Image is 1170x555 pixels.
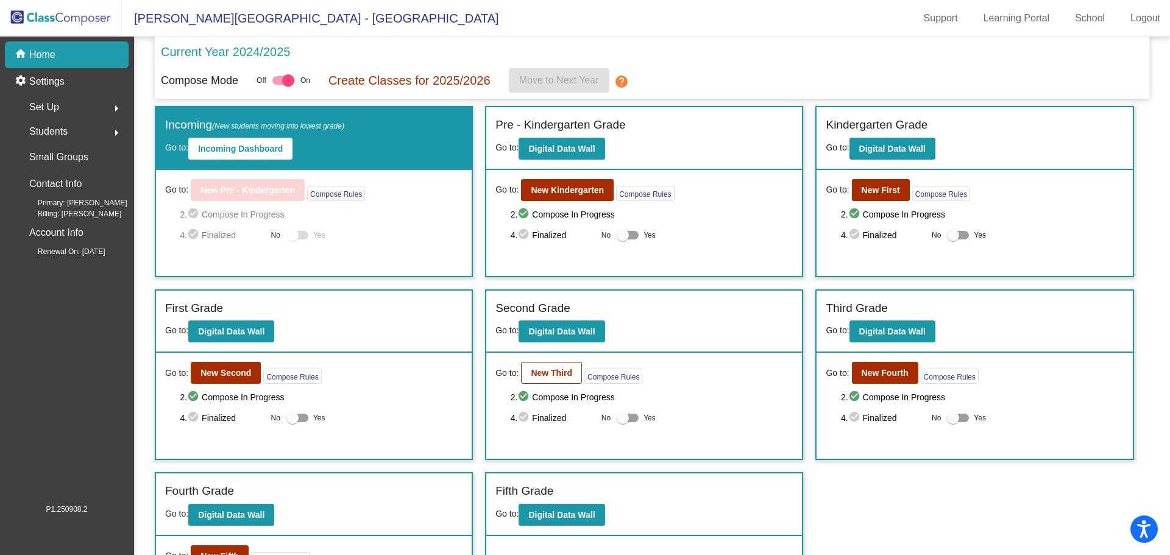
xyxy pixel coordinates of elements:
span: 2. Compose In Progress [180,390,463,405]
span: Off [257,75,266,86]
span: Go to: [495,143,519,152]
mat-icon: check_circle [517,228,532,242]
button: New Pre - Kindergarten [191,179,305,201]
span: Go to: [826,367,849,380]
mat-icon: check_circle [848,207,863,222]
span: On [300,75,310,86]
p: Settings [29,74,65,89]
mat-icon: check_circle [187,390,202,405]
a: Logout [1121,9,1170,28]
mat-icon: arrow_right [109,101,124,116]
span: Students [29,123,68,140]
button: Compose Rules [912,186,970,201]
b: New Second [200,368,251,378]
b: Digital Data Wall [198,510,264,520]
mat-icon: check_circle [848,228,863,242]
span: Set Up [29,99,59,116]
mat-icon: check_circle [517,390,532,405]
span: [PERSON_NAME][GEOGRAPHIC_DATA] - [GEOGRAPHIC_DATA] [122,9,499,28]
button: New Second [191,362,261,384]
p: Account Info [29,224,83,241]
button: Digital Data Wall [188,320,274,342]
label: Third Grade [826,300,887,317]
span: Yes [313,228,325,242]
span: No [601,230,611,241]
span: 2. Compose In Progress [511,390,793,405]
span: Go to: [826,143,849,152]
mat-icon: check_circle [517,207,532,222]
b: Digital Data Wall [528,144,595,154]
span: Go to: [826,183,849,196]
span: Go to: [495,367,519,380]
a: School [1065,9,1115,28]
label: Fourth Grade [165,483,234,500]
button: Compose Rules [307,186,365,201]
button: Digital Data Wall [849,320,935,342]
button: Compose Rules [616,186,674,201]
p: Small Groups [29,149,88,166]
button: New First [852,179,910,201]
button: New Third [521,362,582,384]
span: Yes [313,411,325,425]
button: Digital Data Wall [519,138,604,160]
span: 2. Compose In Progress [841,390,1124,405]
a: Learning Portal [974,9,1060,28]
span: No [932,412,941,423]
b: New Pre - Kindergarten [200,185,295,195]
span: 4. Finalized [511,411,595,425]
label: First Grade [165,300,223,317]
mat-icon: arrow_right [109,125,124,140]
a: Support [914,9,968,28]
span: Go to: [165,367,188,380]
b: New Third [531,368,572,378]
mat-icon: check_circle [848,390,863,405]
span: 2. Compose In Progress [841,207,1124,222]
span: 4. Finalized [511,228,595,242]
button: Digital Data Wall [188,504,274,526]
mat-icon: check_circle [187,411,202,425]
p: Contact Info [29,175,82,193]
span: Go to: [165,509,188,518]
p: Current Year 2024/2025 [161,43,290,61]
b: Digital Data Wall [528,510,595,520]
b: Digital Data Wall [198,327,264,336]
span: No [601,412,611,423]
p: Compose Mode [161,72,238,89]
span: Move to Next Year [519,75,599,85]
span: 4. Finalized [841,411,926,425]
button: New Kindergarten [521,179,614,201]
b: Digital Data Wall [859,327,926,336]
b: Digital Data Wall [528,327,595,336]
span: No [271,230,280,241]
mat-icon: settings [15,74,29,89]
b: Incoming Dashboard [198,144,283,154]
span: Go to: [165,325,188,335]
span: 2. Compose In Progress [180,207,463,222]
mat-icon: check_circle [187,228,202,242]
label: Incoming [165,116,344,134]
span: Billing: [PERSON_NAME] [18,208,121,219]
span: Go to: [495,509,519,518]
button: Compose Rules [921,369,979,384]
span: No [271,412,280,423]
span: Go to: [165,183,188,196]
label: Kindergarten Grade [826,116,927,134]
span: Yes [643,228,656,242]
span: Go to: [495,325,519,335]
mat-icon: check_circle [848,411,863,425]
mat-icon: check_circle [517,411,532,425]
button: Move to Next Year [509,68,609,93]
button: New Fourth [852,362,918,384]
button: Digital Data Wall [519,320,604,342]
button: Compose Rules [263,369,321,384]
mat-icon: home [15,48,29,62]
b: New Kindergarten [531,185,604,195]
button: Digital Data Wall [849,138,935,160]
label: Fifth Grade [495,483,553,500]
span: Yes [643,411,656,425]
label: Second Grade [495,300,570,317]
mat-icon: check_circle [187,207,202,222]
span: Go to: [165,143,188,152]
span: (New students moving into lowest grade) [212,122,344,130]
span: Primary: [PERSON_NAME] [18,197,127,208]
